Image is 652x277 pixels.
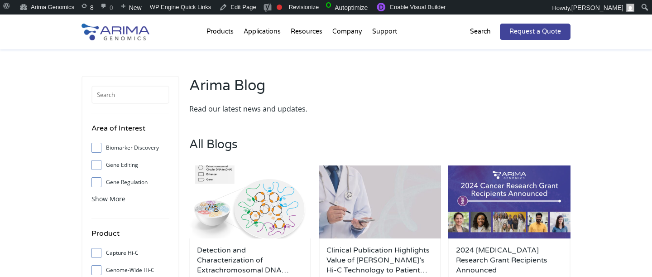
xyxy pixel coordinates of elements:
span: Show More [91,194,125,203]
img: Heading-500x300.jpg [319,165,441,239]
a: Detection and Characterization of Extrachromosomal DNA (ecDNA) in [MEDICAL_DATA] Using Arima-HiC+... [197,245,304,275]
img: image-ecDNA-500x300.png [189,165,312,239]
label: Gene Editing [91,158,169,172]
input: Search [91,86,169,104]
h3: All Blogs [189,137,570,165]
a: Clinical Publication Highlights Value of [PERSON_NAME]’s Hi-C Technology to Patient Care [326,245,433,275]
h2: Arima Blog [189,76,375,103]
a: 2024 [MEDICAL_DATA] Research Grant Recipients Announced [456,245,563,275]
h4: Area of Interest [91,122,169,141]
a: Request a Quote [500,24,570,40]
label: Biomarker Discovery [91,141,169,155]
label: Genome-Wide Hi-C [91,263,169,277]
h4: Product [91,228,169,246]
img: 2024-Cancer-Research-Grant-Recipients-500x300.jpg [448,165,570,239]
span: [PERSON_NAME] [571,4,623,11]
div: Focus keyphrase not set [277,5,282,10]
p: Read our latest news and updates. [189,103,375,115]
p: Search [470,26,491,38]
img: Arima-Genomics-logo [81,24,149,40]
label: Gene Regulation [91,175,169,189]
label: Capture Hi-C [91,246,169,260]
